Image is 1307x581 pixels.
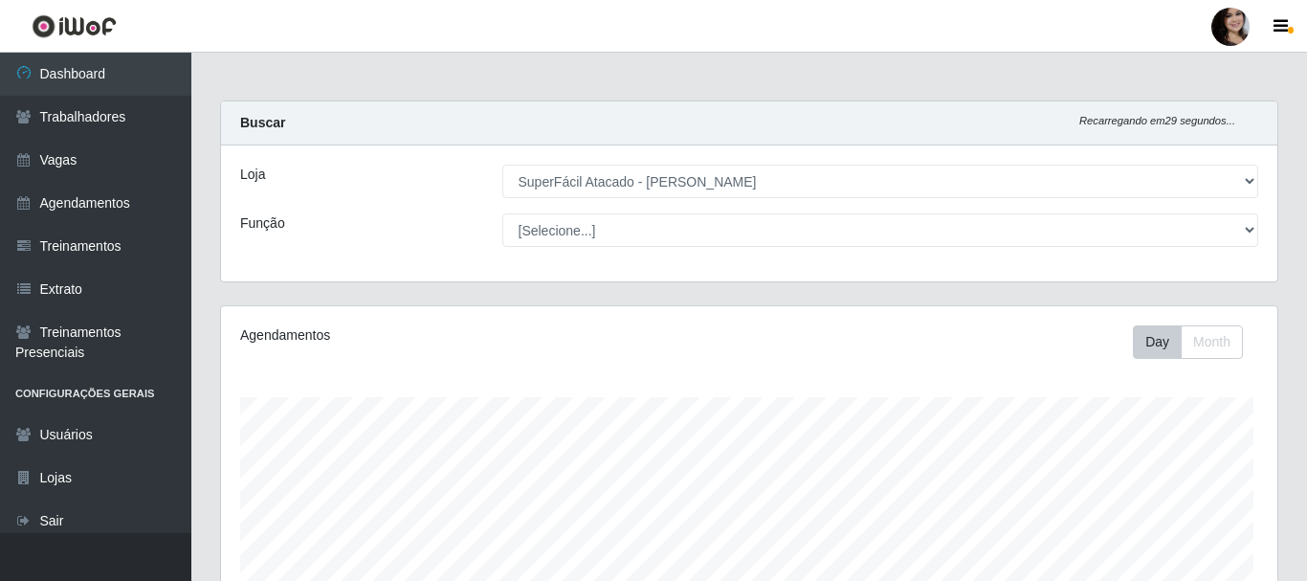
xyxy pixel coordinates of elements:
[1133,325,1243,359] div: First group
[240,115,285,130] strong: Buscar
[1133,325,1258,359] div: Toolbar with button groups
[240,325,648,346] div: Agendamentos
[1133,325,1182,359] button: Day
[240,213,285,234] label: Função
[32,14,117,38] img: CoreUI Logo
[240,165,265,185] label: Loja
[1181,325,1243,359] button: Month
[1079,115,1235,126] i: Recarregando em 29 segundos...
